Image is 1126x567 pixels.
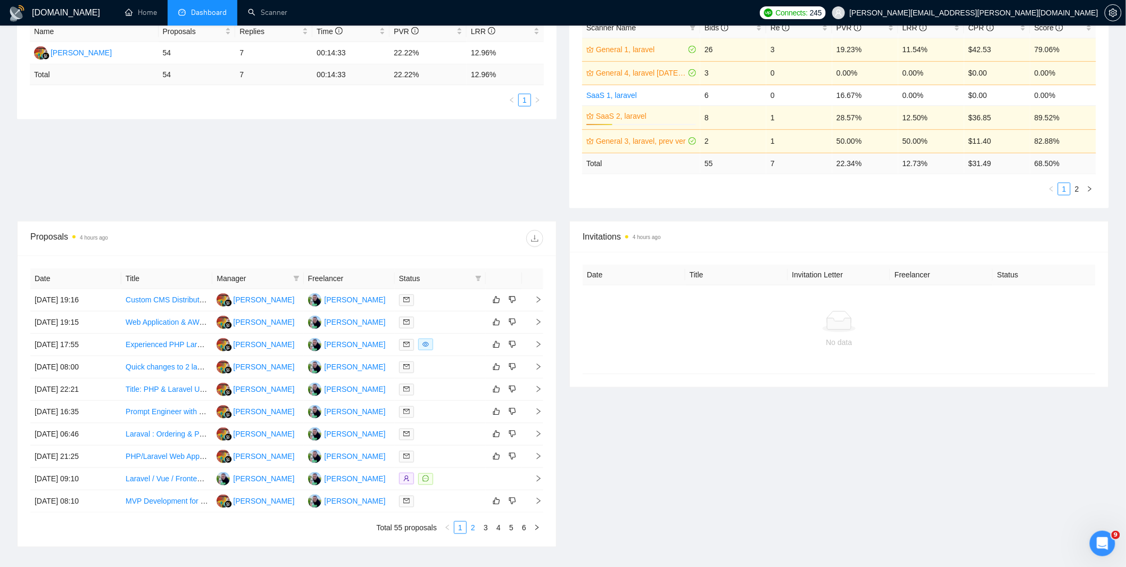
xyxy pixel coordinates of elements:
a: Prompt Engineer with Laravel Knowledge [126,407,262,416]
button: dislike [506,338,519,351]
div: [PERSON_NAME] [325,383,386,395]
span: left [1048,186,1055,192]
th: Proposals [159,21,236,42]
li: 5 [505,521,518,534]
span: LRR [471,27,495,36]
span: message [423,475,429,482]
td: 12.96% [467,42,544,64]
img: gigradar-bm.png [225,456,232,463]
a: SaaS 1, laravel [586,91,637,100]
span: like [493,430,500,438]
button: right [531,94,544,106]
span: info-circle [920,24,927,31]
div: [PERSON_NAME] [233,339,294,350]
span: Dashboard [191,8,227,17]
a: searchScanner [248,8,287,17]
td: Experienced PHP Laravel Developer (Vonage API Integration) [121,334,212,356]
button: dislike [506,293,519,306]
a: IH[PERSON_NAME] [217,317,294,326]
td: 7 [235,42,312,64]
a: 2 [1071,183,1083,195]
div: [PERSON_NAME] [325,495,386,507]
button: like [490,450,503,463]
span: dashboard [178,9,186,16]
td: 16.67% [832,85,898,105]
li: Next Page [531,94,544,106]
td: 12.96 % [467,64,544,85]
span: Bids [705,23,728,32]
td: $36.85 [964,105,1030,129]
img: gigradar-bm.png [225,433,232,441]
a: IH[PERSON_NAME] [217,496,294,505]
a: 1 [454,522,466,533]
button: right [1083,183,1096,195]
button: like [490,495,503,507]
span: dislike [509,295,516,304]
li: 2 [467,521,479,534]
span: dislike [509,318,516,326]
span: Status [399,273,471,284]
span: like [493,452,500,461]
span: crown [586,137,594,145]
span: mail [403,453,410,459]
div: [PERSON_NAME] [325,339,386,350]
td: Total [582,153,700,174]
button: dislike [506,428,519,440]
img: OI [308,293,321,307]
img: IH [217,383,230,396]
span: Proposals [163,26,223,37]
span: dislike [509,407,516,416]
a: Quick changes to 2 landing pages [126,363,238,371]
td: 0 [766,61,832,85]
li: 2 [1071,183,1083,195]
img: OI [308,338,321,351]
span: check-circle [689,46,696,53]
a: Laraval : Ordering & Payment process [126,430,252,438]
a: OI[PERSON_NAME] [308,407,386,415]
div: [PERSON_NAME] [233,428,294,440]
td: 00:14:33 [312,64,390,85]
span: like [493,363,500,371]
td: 12.50% [898,105,964,129]
td: Quick changes to 2 landing pages [121,356,212,379]
span: left [509,97,515,103]
img: OI [308,495,321,508]
span: right [534,97,541,103]
li: 3 [479,521,492,534]
span: left [444,524,451,531]
span: check-circle [689,69,696,77]
a: MVP Development for a Product Quotation Platform [126,497,296,505]
button: like [490,405,503,418]
span: LRR [903,23,927,32]
button: dislike [506,316,519,328]
td: Custom CMS Distributor Management & Ordering Portal Developer [121,289,212,311]
span: dislike [509,363,516,371]
a: IH[PERSON_NAME] [217,451,294,460]
img: IH [217,495,230,508]
td: 50.00% [898,129,964,153]
img: IH [217,428,230,441]
span: PVR [837,23,862,32]
div: [PERSON_NAME] [233,495,294,507]
li: 6 [518,521,531,534]
div: [PERSON_NAME] [233,406,294,417]
button: left [1045,183,1058,195]
td: [DATE] 17:55 [30,334,121,356]
a: 4 [493,522,504,533]
th: Title [685,265,788,285]
a: Title: PHP & Laravel Upgrade + Email Template Location Help [126,385,330,393]
img: gigradar-bm.png [225,411,232,418]
span: Connects: [776,7,808,19]
li: 1 [518,94,531,106]
div: [PERSON_NAME] [233,473,294,484]
button: dislike [506,450,519,463]
button: setting [1105,4,1122,21]
span: mail [403,498,410,504]
a: 6 [518,522,530,533]
span: like [493,295,500,304]
a: 3 [480,522,492,533]
td: 12.73 % [898,153,964,174]
span: mail [403,431,410,437]
div: [PERSON_NAME] [51,47,112,59]
a: SaaS 2, laravel [596,110,694,122]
